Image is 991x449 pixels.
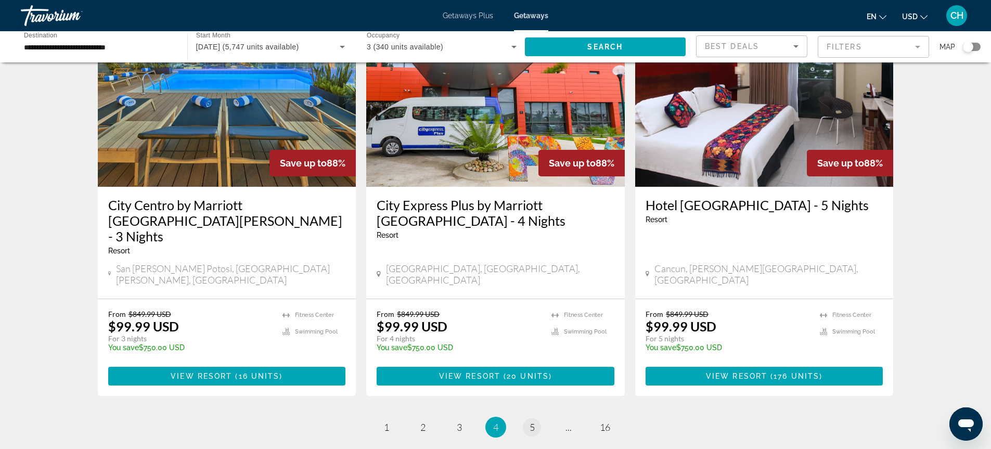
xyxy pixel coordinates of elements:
[386,263,614,286] span: [GEOGRAPHIC_DATA], [GEOGRAPHIC_DATA], [GEOGRAPHIC_DATA]
[646,343,810,352] p: $750.00 USD
[654,263,883,286] span: Cancun, [PERSON_NAME][GEOGRAPHIC_DATA], [GEOGRAPHIC_DATA]
[108,343,273,352] p: $750.00 USD
[377,197,614,228] a: City Express Plus by Marriott [GEOGRAPHIC_DATA] - 4 Nights
[867,9,886,24] button: Change language
[565,421,572,433] span: ...
[377,310,394,318] span: From
[600,421,610,433] span: 16
[457,421,462,433] span: 3
[666,310,709,318] span: $849.99 USD
[108,343,139,352] span: You save
[705,40,799,53] mat-select: Sort by
[239,372,280,380] span: 16 units
[443,11,493,20] a: Getaways Plus
[564,328,607,335] span: Swimming Pool
[108,318,179,334] p: $99.99 USD
[108,367,346,386] button: View Resort(16 units)
[128,310,171,318] span: $849.99 USD
[549,158,596,169] span: Save up to
[500,372,552,380] span: ( )
[377,318,447,334] p: $99.99 USD
[950,10,963,21] span: CH
[295,312,334,318] span: Fitness Center
[832,312,871,318] span: Fitness Center
[949,407,983,441] iframe: Button to launch messaging window
[817,158,864,169] span: Save up to
[939,40,955,54] span: Map
[108,247,130,255] span: Resort
[196,43,299,51] span: [DATE] (5,747 units available)
[646,215,667,224] span: Resort
[832,328,875,335] span: Swimming Pool
[514,11,548,20] a: Getaways
[767,372,822,380] span: ( )
[538,150,625,176] div: 88%
[366,20,625,187] img: DX63E01X.jpg
[295,328,338,335] span: Swimming Pool
[646,367,883,386] button: View Resort(176 units)
[646,334,810,343] p: For 5 nights
[232,372,282,380] span: ( )
[646,318,716,334] p: $99.99 USD
[377,367,614,386] button: View Resort(20 units)
[525,37,686,56] button: Search
[902,12,918,21] span: USD
[646,343,676,352] span: You save
[705,42,759,50] span: Best Deals
[98,417,894,438] nav: Pagination
[493,421,498,433] span: 4
[171,372,232,380] span: View Resort
[367,32,400,39] span: Occupancy
[377,343,541,352] p: $750.00 USD
[774,372,819,380] span: 176 units
[818,35,929,58] button: Filter
[646,197,883,213] a: Hotel [GEOGRAPHIC_DATA] - 5 Nights
[24,32,57,39] span: Destination
[108,334,273,343] p: For 3 nights
[706,372,767,380] span: View Resort
[377,231,398,239] span: Resort
[807,150,893,176] div: 88%
[21,2,125,29] a: Travorium
[196,32,230,39] span: Start Month
[646,310,663,318] span: From
[377,334,541,343] p: For 4 nights
[367,43,443,51] span: 3 (340 units available)
[377,343,407,352] span: You save
[108,197,346,244] a: City Centro by Marriott [GEOGRAPHIC_DATA][PERSON_NAME] - 3 Nights
[116,263,345,286] span: San [PERSON_NAME] Potosi, [GEOGRAPHIC_DATA][PERSON_NAME], [GEOGRAPHIC_DATA]
[635,20,894,187] img: DY40I01X.jpg
[98,20,356,187] img: DU81O01X.jpg
[269,150,356,176] div: 88%
[564,312,603,318] span: Fitness Center
[280,158,327,169] span: Save up to
[902,9,928,24] button: Change currency
[507,372,549,380] span: 20 units
[420,421,426,433] span: 2
[439,372,500,380] span: View Resort
[587,43,623,51] span: Search
[397,310,440,318] span: $849.99 USD
[943,5,970,27] button: User Menu
[384,421,389,433] span: 1
[530,421,535,433] span: 5
[108,310,126,318] span: From
[867,12,877,21] span: en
